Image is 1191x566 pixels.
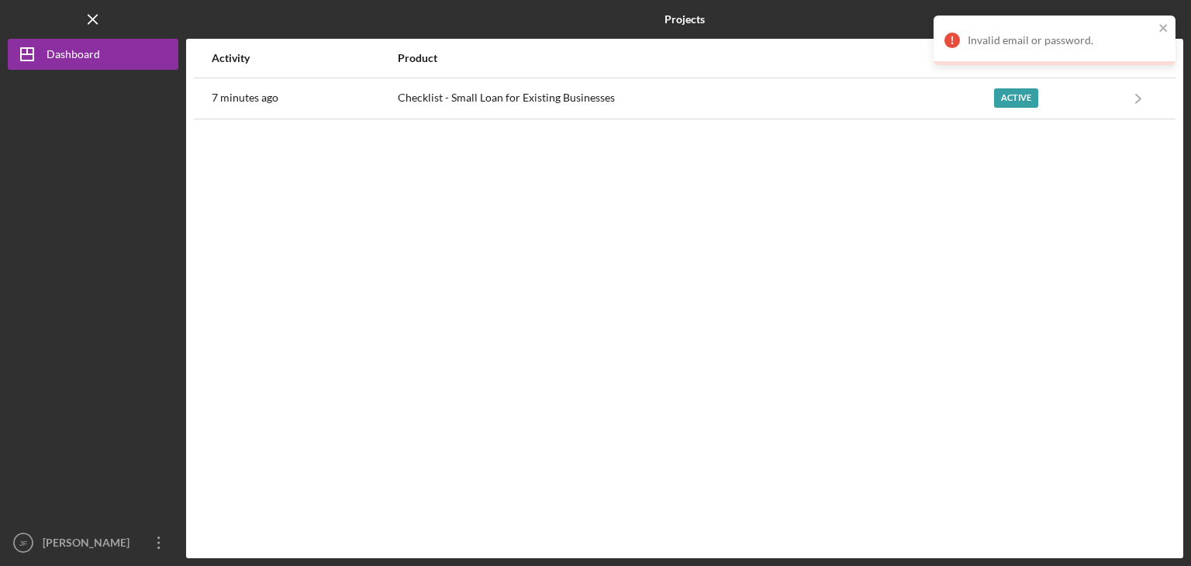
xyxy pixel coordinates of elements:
[398,52,992,64] div: Product
[212,91,278,104] time: 2025-10-10 19:46
[47,39,100,74] div: Dashboard
[1158,22,1169,36] button: close
[39,527,140,562] div: [PERSON_NAME]
[8,527,178,558] button: JF[PERSON_NAME]
[398,79,992,118] div: Checklist - Small Loan for Existing Businesses
[665,13,705,26] b: Projects
[212,52,396,64] div: Activity
[994,88,1038,108] div: Active
[968,34,1154,47] div: Invalid email or password.
[19,539,28,547] text: JF
[8,39,178,70] button: Dashboard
